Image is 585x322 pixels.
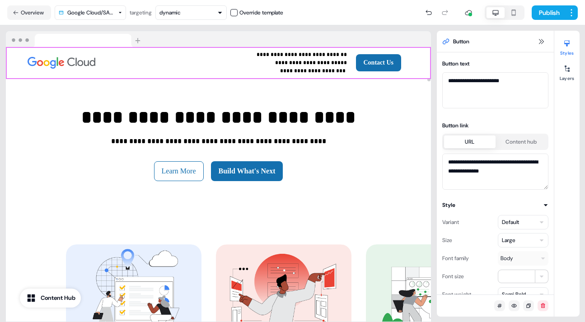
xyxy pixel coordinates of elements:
[532,5,565,20] button: Publish
[239,8,283,17] div: Override template
[442,215,459,229] div: Variant
[130,8,152,17] div: targeting
[28,57,163,69] div: Image
[442,121,548,130] div: Button link
[211,161,283,181] button: Build What's Next
[6,31,145,47] img: Browser topbar
[356,54,402,71] button: Contact Us
[442,233,452,247] div: Size
[502,236,515,245] div: Large
[442,201,455,210] div: Style
[67,8,115,17] div: Google Cloud/SAP/Rise v2.2
[496,135,547,148] button: Content hub
[444,135,496,148] button: URL
[159,8,181,17] div: dynamic
[501,254,538,263] div: Body
[154,161,204,181] button: Learn More
[28,57,95,69] img: Image
[502,290,526,299] div: Semi Bold
[453,37,469,46] span: Button
[502,218,519,227] div: Default
[41,294,75,303] div: Content Hub
[442,251,469,266] div: Font family
[7,5,51,20] button: Overview
[554,36,580,56] button: Styles
[154,161,283,181] div: Learn MoreBuild What's Next
[155,5,227,20] button: dynamic
[442,60,469,67] label: Button text
[498,251,548,266] button: Body
[20,289,81,308] button: Content Hub
[442,269,464,284] div: Font size
[442,201,548,210] button: Style
[442,287,471,302] div: Font weight
[554,61,580,81] button: Layers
